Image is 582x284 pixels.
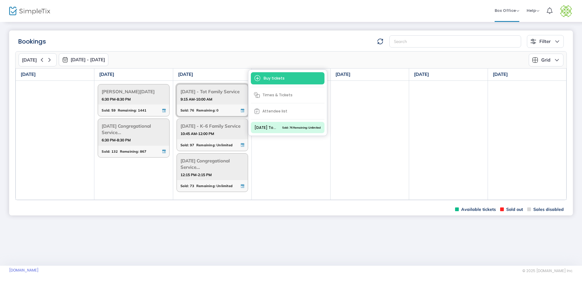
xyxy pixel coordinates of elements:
[500,207,523,212] span: Sold out
[254,125,278,130] span: [DATE] Tot Family Service
[62,57,68,63] img: monthly
[111,148,118,155] span: 132
[9,268,39,273] a: [DOMAIN_NAME]
[102,87,165,96] span: [PERSON_NAME][DATE]
[181,183,189,189] span: Sold:
[530,38,536,44] img: filter
[455,207,496,212] span: Available tickets
[377,38,383,44] img: refresh-data
[16,69,94,81] th: [DATE]
[190,107,194,114] span: 76
[102,121,165,137] span: [DATE] Congregational Service...
[495,8,519,13] span: Box Office
[181,171,212,179] strong: 12:15 PM-2:15 PM
[181,142,189,148] span: Sold:
[251,90,324,101] span: Times & Tickets
[190,142,194,148] span: 97
[138,107,147,114] span: 1441
[196,183,216,189] span: Remaining:
[181,107,189,114] span: Sold:
[181,121,244,131] span: [DATE] - K-6 Family Service
[252,69,330,81] th: [DATE]
[488,69,566,81] th: [DATE]
[529,54,563,66] button: Grid
[254,92,260,98] img: times-tickets
[140,148,147,155] span: 867
[527,8,539,13] span: Help
[102,148,110,155] span: Sold:
[102,95,131,103] strong: 6:30 PM-8:30 PM
[282,125,321,130] span: Sold: 76 Remaining: Unlimited
[216,183,233,189] span: Unlimited
[19,53,57,66] button: [DATE]
[251,72,324,84] span: Buy tickets
[254,108,260,114] img: clipboard
[59,53,108,66] button: [DATE] - [DATE]
[532,57,538,63] img: grid
[22,57,37,63] span: [DATE]
[181,87,244,96] span: [DATE] - Tot Family Service
[522,268,573,273] span: © 2025 [DOMAIN_NAME] Inc.
[196,142,216,148] span: Remaining:
[216,142,233,148] span: Unlimited
[409,69,488,81] th: [DATE]
[120,148,139,155] span: Remaining:
[102,107,110,114] span: Sold:
[118,107,137,114] span: Remaining:
[102,136,131,144] strong: 6:30 PM-8:30 PM
[111,107,116,114] span: 59
[389,35,521,48] input: Search
[181,156,244,172] span: [DATE] Congregational Service...
[94,69,173,81] th: [DATE]
[173,69,251,81] th: [DATE]
[181,130,214,137] strong: 10:45 AM-12:00 PM
[251,106,324,117] span: Attendee list
[330,69,409,81] th: [DATE]
[216,107,219,114] span: 0
[527,207,564,212] span: Sales disabled
[527,35,564,48] button: Filter
[190,183,194,189] span: 73
[181,95,212,103] strong: 9:15 AM-10:00 AM
[196,107,216,114] span: Remaining:
[18,37,46,46] m-panel-title: Bookings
